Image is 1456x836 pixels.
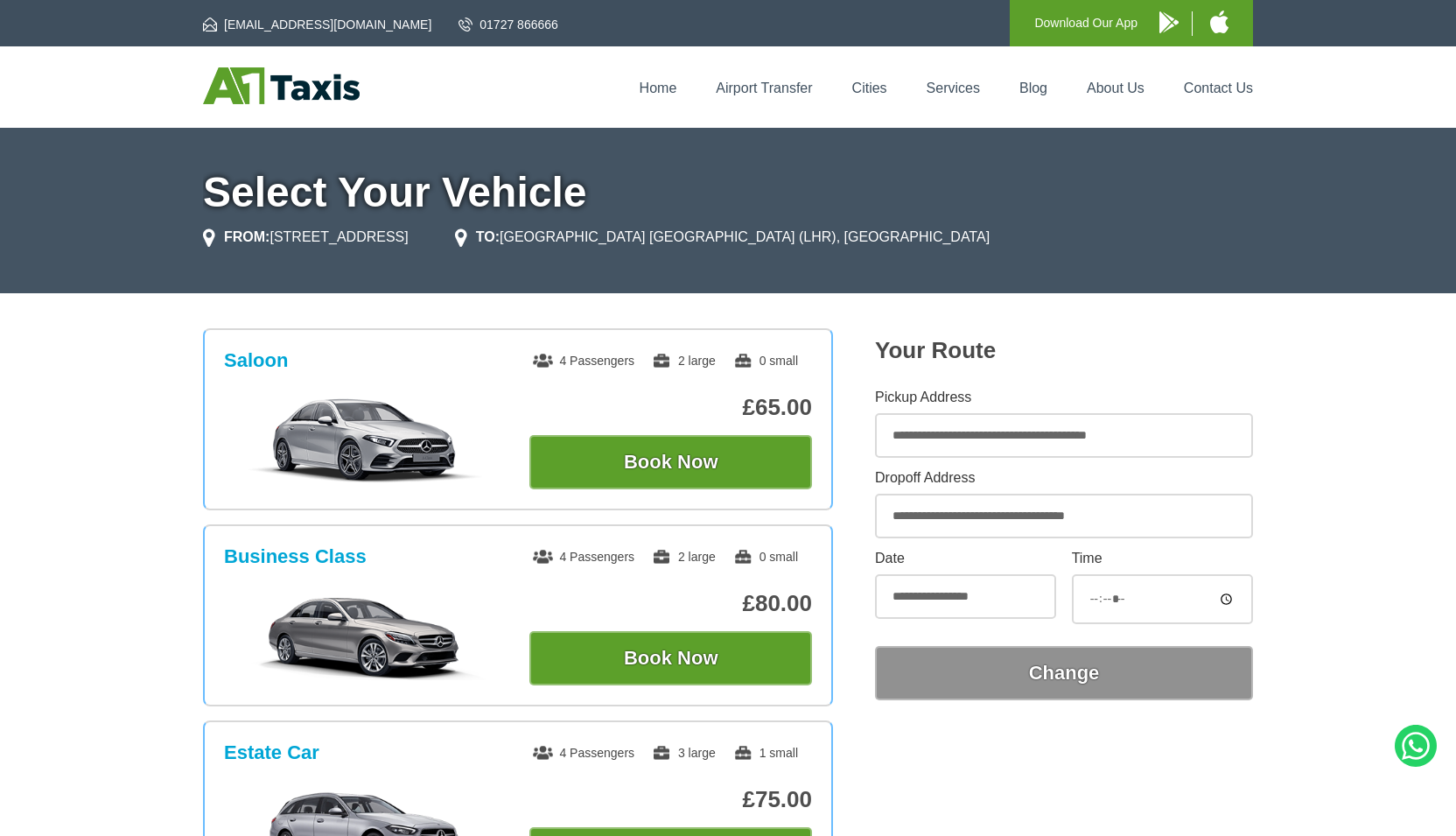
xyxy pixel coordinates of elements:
[1184,81,1253,95] a: Contact Us
[652,354,716,368] span: 2 large
[875,337,1253,364] h2: Your Route
[652,550,716,564] span: 2 large
[529,631,812,685] button: Book Now
[203,172,1253,214] h1: Select Your Vehicle
[927,81,980,95] a: Services
[652,746,716,760] span: 3 large
[203,67,360,104] img: A1 Taxis St Albans LTD
[203,16,431,33] a: [EMAIL_ADDRESS][DOMAIN_NAME]
[733,354,798,368] span: 0 small
[224,349,288,372] h3: Saloon
[529,435,812,489] button: Book Now
[224,229,269,244] strong: FROM:
[1034,12,1137,34] p: Download Our App
[529,590,812,617] p: £80.00
[875,390,1253,404] label: Pickup Address
[640,81,677,95] a: Home
[203,227,409,248] li: [STREET_ADDRESS]
[716,81,812,95] a: Airport Transfer
[852,81,887,95] a: Cities
[733,550,798,564] span: 0 small
[455,227,990,248] li: [GEOGRAPHIC_DATA] [GEOGRAPHIC_DATA] (LHR), [GEOGRAPHIC_DATA]
[533,746,634,760] span: 4 Passengers
[224,545,367,568] h3: Business Class
[533,550,634,564] span: 4 Passengers
[733,746,798,760] span: 1 small
[1159,11,1179,33] img: A1 Taxis Android App
[529,786,812,813] p: £75.00
[476,229,500,244] strong: TO:
[529,394,812,421] p: £65.00
[1072,551,1253,566] label: Time
[234,593,497,680] img: Business Class
[875,646,1253,700] button: Change
[234,397,497,484] img: Saloon
[875,471,1253,485] label: Dropoff Address
[875,551,1056,566] label: Date
[1019,81,1047,95] a: Blog
[533,354,634,368] span: 4 Passengers
[458,16,558,33] a: 01727 866666
[1087,81,1144,95] a: About Us
[224,741,319,764] h3: Estate Car
[1210,11,1228,33] img: A1 Taxis iPhone App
